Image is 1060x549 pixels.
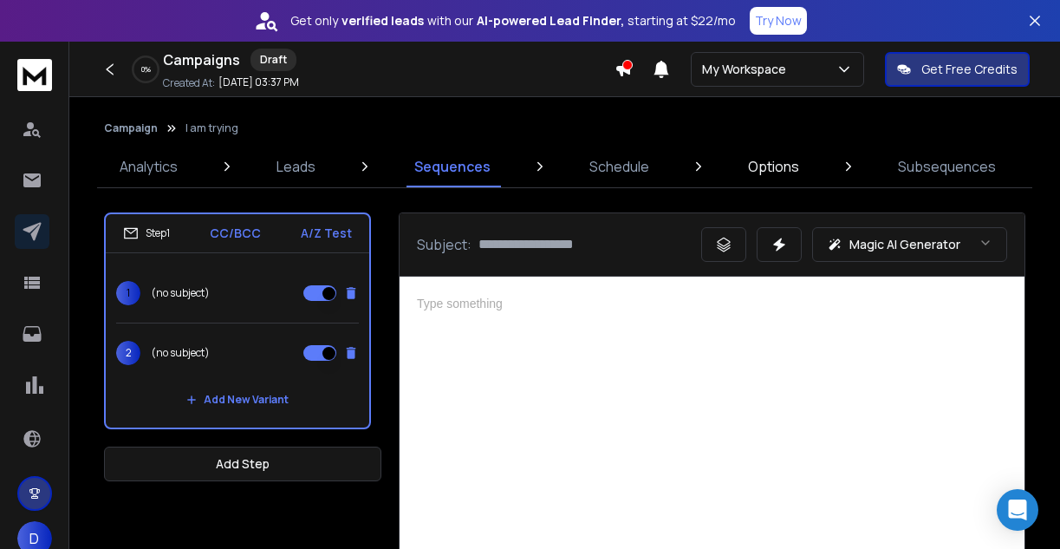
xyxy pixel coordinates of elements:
button: Try Now [750,7,807,35]
p: (no subject) [151,286,210,300]
p: A/Z Test [301,225,352,242]
strong: verified leads [341,12,424,29]
button: Add Step [104,447,381,481]
h1: Campaigns [163,49,240,70]
button: Add New Variant [172,382,302,417]
p: Get Free Credits [921,61,1018,78]
p: [DATE] 03:37 PM [218,75,299,89]
a: Sequences [404,146,501,187]
p: Analytics [120,156,178,177]
a: Subsequences [888,146,1006,187]
p: Leads [276,156,315,177]
button: Get Free Credits [885,52,1030,87]
span: 2 [116,341,140,365]
a: Options [738,146,810,187]
li: Step1CC/BCCA/Z Test1(no subject)2(no subject)Add New Variant [104,212,371,429]
p: Sequences [414,156,491,177]
p: I am trying [185,121,238,135]
p: Created At: [163,76,215,90]
p: 0 % [141,64,151,75]
p: Subsequences [898,156,996,177]
img: logo [17,59,52,91]
button: Magic AI Generator [812,227,1007,262]
span: 1 [116,281,140,305]
div: Open Intercom Messenger [997,489,1038,531]
p: Schedule [589,156,649,177]
p: Subject: [417,234,471,255]
div: Step 1 [123,225,170,241]
button: Campaign [104,121,158,135]
a: Leads [266,146,326,187]
p: Try Now [755,12,802,29]
strong: AI-powered Lead Finder, [477,12,624,29]
div: Draft [250,49,296,71]
p: My Workspace [702,61,793,78]
p: (no subject) [151,346,210,360]
p: CC/BCC [210,225,261,242]
p: Get only with our starting at $22/mo [290,12,736,29]
a: Schedule [579,146,660,187]
p: Magic AI Generator [849,236,960,253]
p: Options [748,156,799,177]
a: Analytics [109,146,188,187]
